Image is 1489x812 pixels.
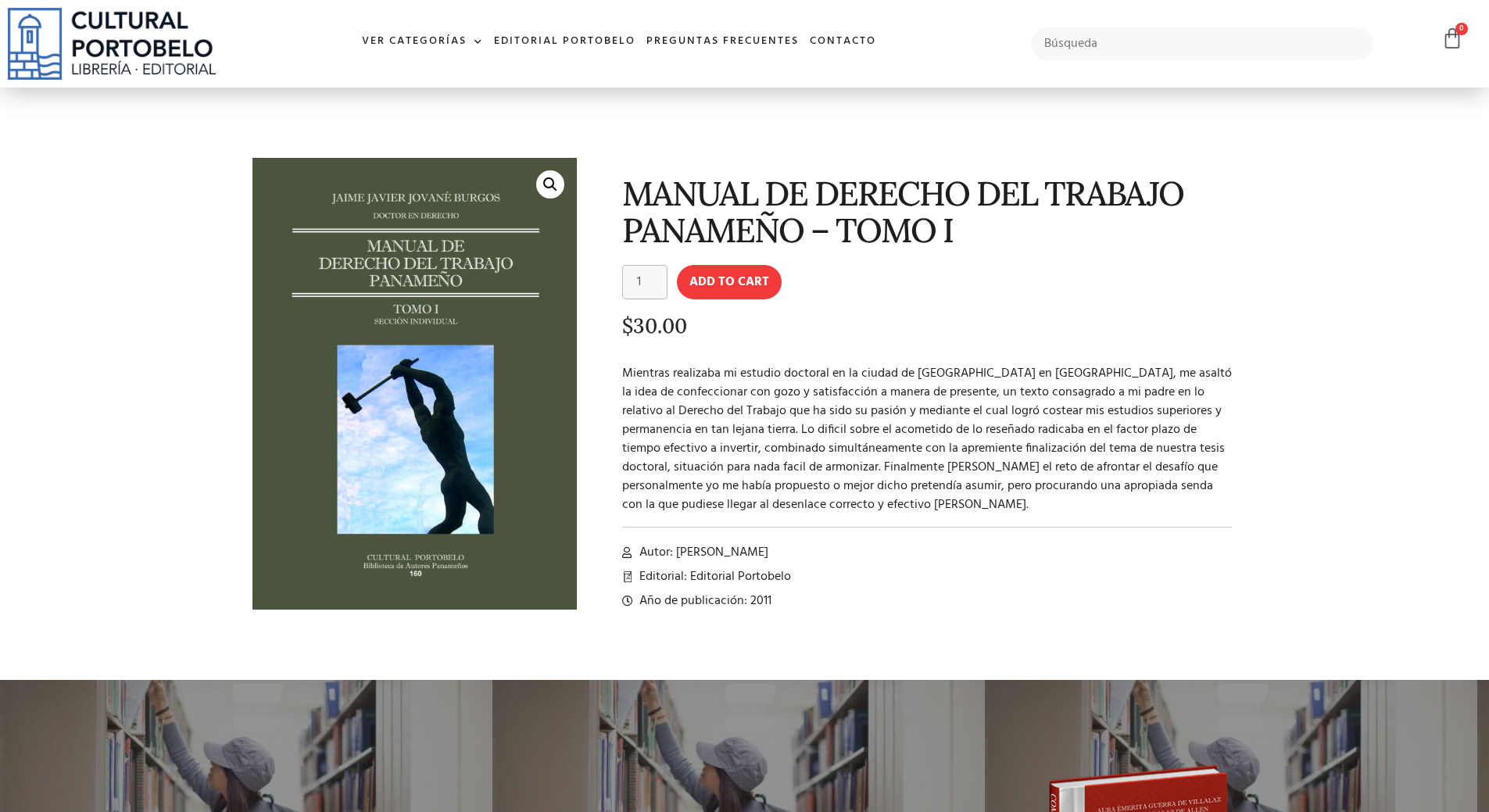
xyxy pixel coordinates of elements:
a: Ver Categorías [356,25,489,59]
input: Búsqueda [1031,27,1374,60]
span: Año de publicación: 2011 [635,592,771,610]
a: 🔍 [536,170,564,199]
a: Editorial Portobelo [489,25,641,59]
span: Autor: [PERSON_NAME] [635,543,768,562]
span: Editorial: Editorial Portobelo [635,567,791,586]
input: Product quantity [622,265,668,299]
bdi: 30.00 [622,313,687,338]
a: 0 [1441,27,1463,50]
span: 0 [1455,23,1468,35]
span: $ [622,313,633,338]
h1: MANUAL DE DERECHO DEL TRABAJO PANAMEÑO – TOMO I [622,175,1233,249]
p: Mientras realizaba mi estudio doctoral en la ciudad de [GEOGRAPHIC_DATA] en [GEOGRAPHIC_DATA], me... [622,364,1233,514]
button: Add to cart [677,265,782,299]
a: Contacto [804,25,882,59]
a: Preguntas frecuentes [641,25,804,59]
